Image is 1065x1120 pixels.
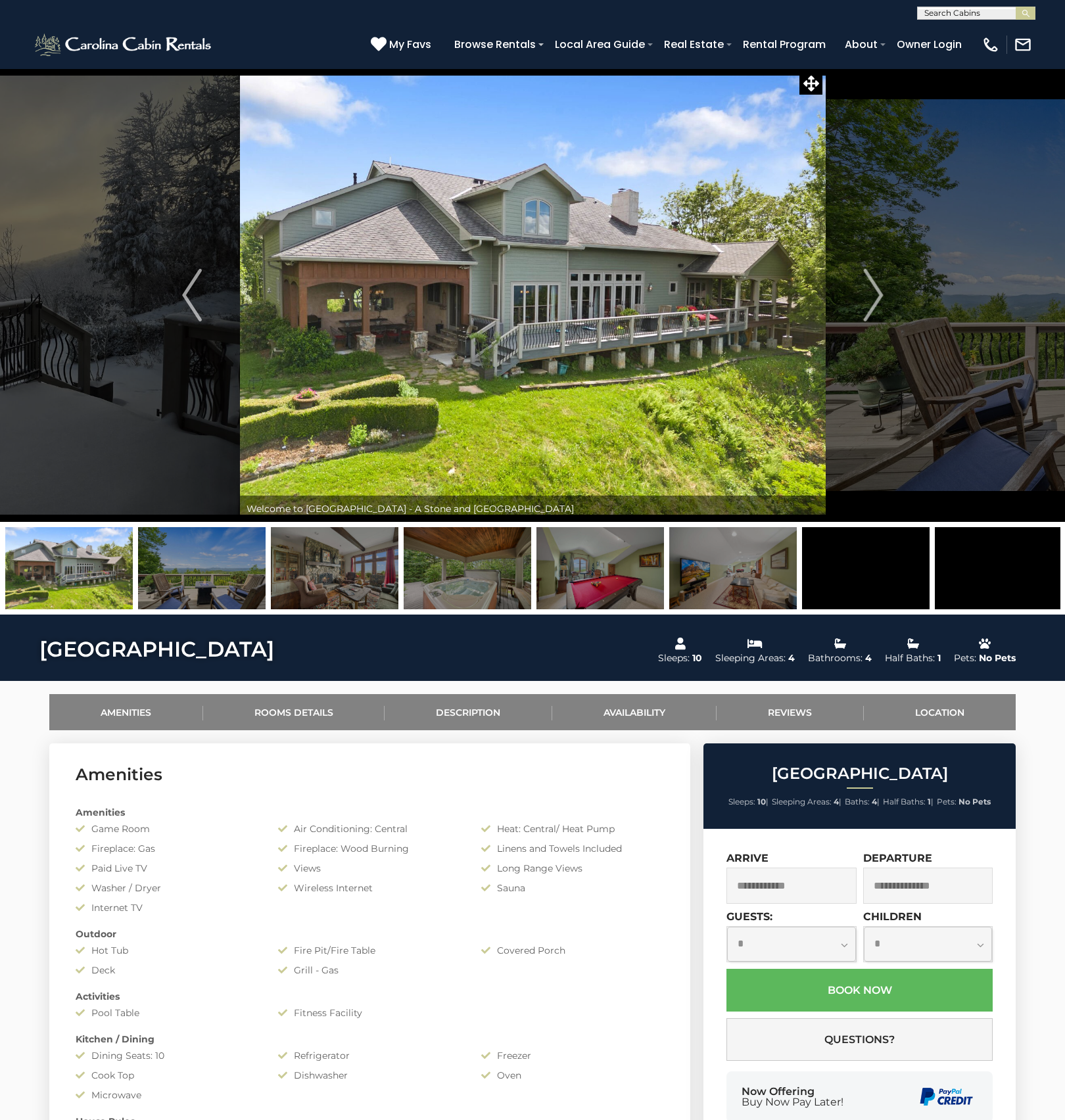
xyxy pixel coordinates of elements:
[736,33,832,56] a: Rental Program
[863,852,932,864] label: Departure
[66,964,268,977] div: Deck
[66,927,674,941] div: Outdoor
[845,793,880,810] li: |
[471,944,674,957] div: Covered Porch
[826,68,922,522] button: Next
[548,33,651,56] a: Local Area Guide
[757,797,766,806] strong: 10
[371,36,435,53] a: My Favs
[669,527,797,609] img: 168777898
[182,269,202,321] img: arrow
[471,1069,674,1082] div: Oven
[268,944,471,957] div: Fire Pit/Fire Table
[536,527,664,609] img: 168777900
[268,881,471,895] div: Wireless Internet
[389,36,431,53] span: My Favs
[552,694,717,730] a: Availability
[66,862,268,875] div: Paid Live TV
[838,33,884,56] a: About
[471,862,674,875] div: Long Range Views
[726,852,769,864] label: Arrive
[772,797,832,806] span: Sleeping Areas:
[66,1033,674,1046] div: Kitchen / Dining
[982,35,1000,54] img: phone-regular-white.png
[66,806,674,819] div: Amenities
[268,822,471,835] div: Air Conditioning: Central
[772,793,841,810] li: |
[271,527,398,609] img: 168777865
[66,1049,268,1062] div: Dining Seats: 10
[385,694,552,730] a: Description
[33,32,215,58] img: White-1-2.png
[883,793,934,810] li: |
[138,527,266,609] img: 168777846
[5,527,133,609] img: 168777839
[268,862,471,875] div: Views
[864,694,1016,730] a: Location
[726,969,993,1012] button: Book Now
[707,765,1012,782] h2: [GEOGRAPHIC_DATA]
[76,763,664,786] h3: Amenities
[863,910,922,923] label: Children
[268,1049,471,1062] div: Refrigerator
[471,822,674,835] div: Heat: Central/ Heat Pump
[144,68,240,522] button: Previous
[935,527,1062,609] img: 168777867
[268,842,471,855] div: Fireplace: Wood Burning
[66,842,268,855] div: Fireplace: Gas
[657,33,730,56] a: Real Estate
[268,1006,471,1019] div: Fitness Facility
[1014,35,1032,54] img: mail-regular-white.png
[883,797,926,806] span: Half Baths:
[240,496,826,522] div: Welcome to [GEOGRAPHIC_DATA] - A Stone and [GEOGRAPHIC_DATA]
[448,33,542,56] a: Browse Rentals
[66,901,268,914] div: Internet TV
[66,822,268,835] div: Game Room
[404,527,531,609] img: 168777861
[958,797,991,806] strong: No Pets
[728,793,769,810] li: |
[872,797,877,806] strong: 4
[726,910,772,923] label: Guests:
[802,527,930,609] img: 168777862
[66,1006,268,1019] div: Pool Table
[717,694,864,730] a: Reviews
[845,797,870,806] span: Baths:
[834,797,839,806] strong: 4
[49,694,203,730] a: Amenities
[890,33,968,56] a: Owner Login
[471,842,674,855] div: Linens and Towels Included
[66,990,674,1003] div: Activities
[203,694,385,730] a: Rooms Details
[863,269,883,321] img: arrow
[928,797,931,806] strong: 1
[726,1018,993,1061] button: Questions?
[471,881,674,895] div: Sauna
[66,944,268,957] div: Hot Tub
[471,1049,674,1062] div: Freezer
[268,964,471,977] div: Grill - Gas
[66,1088,268,1102] div: Microwave
[742,1086,843,1108] div: Now Offering
[742,1097,843,1108] span: Buy Now Pay Later!
[66,881,268,895] div: Washer / Dryer
[728,797,755,806] span: Sleeps:
[268,1069,471,1082] div: Dishwasher
[66,1069,268,1082] div: Cook Top
[937,797,957,806] span: Pets:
